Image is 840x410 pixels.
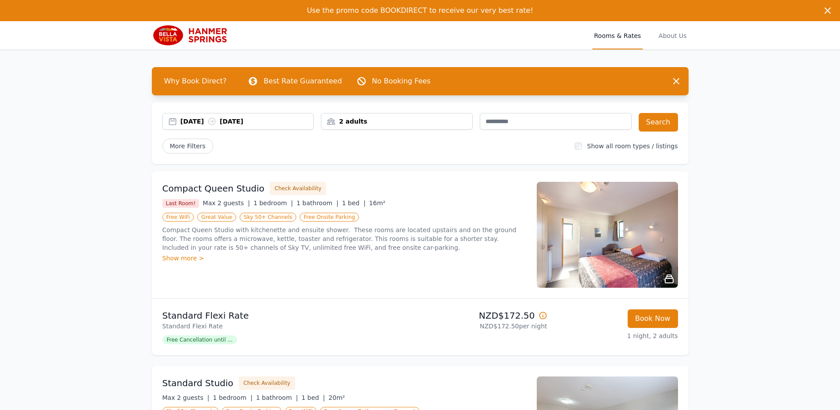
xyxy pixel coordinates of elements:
div: [DATE] [DATE] [181,117,314,126]
span: 1 bedroom | [213,394,252,401]
img: Bella Vista Hanmer Springs [152,25,237,46]
span: More Filters [162,139,213,154]
p: No Booking Fees [372,76,431,87]
span: 1 bathroom | [297,199,339,207]
p: Best Rate Guaranteed [264,76,342,87]
span: 1 bedroom | [253,199,293,207]
p: Standard Flexi Rate [162,309,417,322]
button: Check Availability [270,182,326,195]
span: Max 2 guests | [203,199,250,207]
span: Last Room! [162,199,200,208]
button: Book Now [628,309,678,328]
p: NZD$172.50 [424,309,547,322]
button: Check Availability [239,376,295,390]
span: Free Cancellation until ... [162,335,237,344]
p: NZD$172.50 per night [424,322,547,331]
span: Max 2 guests | [162,394,210,401]
span: 20m² [328,394,345,401]
span: 16m² [369,199,385,207]
p: Compact Queen Studio with kitchenette and ensuite shower. These rooms are located upstairs and on... [162,226,526,252]
div: 2 adults [321,117,472,126]
span: Great Value [197,213,236,222]
h3: Compact Queen Studio [162,182,265,195]
span: 1 bed | [342,199,365,207]
span: Sky 50+ Channels [240,213,296,222]
div: Show more > [162,254,526,263]
span: Free WiFi [162,213,194,222]
span: 1 bed | [301,394,325,401]
label: Show all room types / listings [587,143,678,150]
span: Why Book Direct? [157,72,234,90]
span: Use the promo code BOOKDIRECT to receive our very best rate! [307,6,533,15]
span: 1 bathroom | [256,394,298,401]
h3: Standard Studio [162,377,234,389]
p: Standard Flexi Rate [162,322,417,331]
a: About Us [657,21,688,49]
a: Rooms & Rates [592,21,643,49]
p: 1 night, 2 adults [554,331,678,340]
button: Search [639,113,678,132]
span: Free Onsite Parking [300,213,359,222]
